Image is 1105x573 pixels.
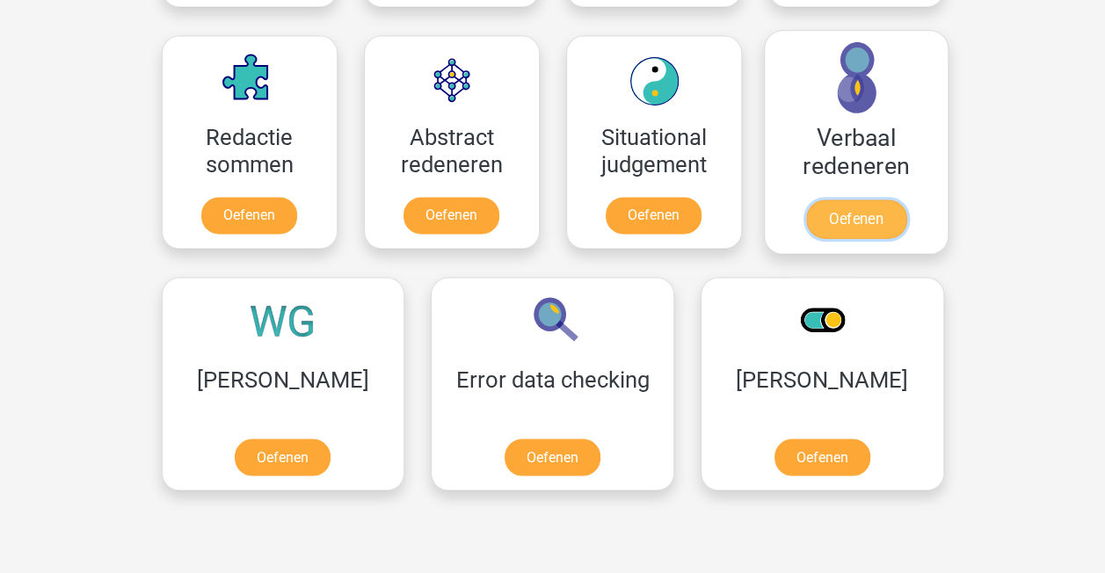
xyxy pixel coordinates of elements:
a: Oefenen [201,197,297,234]
a: Oefenen [235,439,331,475]
a: Oefenen [606,197,702,234]
a: Oefenen [774,439,870,475]
a: Oefenen [805,199,905,238]
a: Oefenen [505,439,600,475]
a: Oefenen [403,197,499,234]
